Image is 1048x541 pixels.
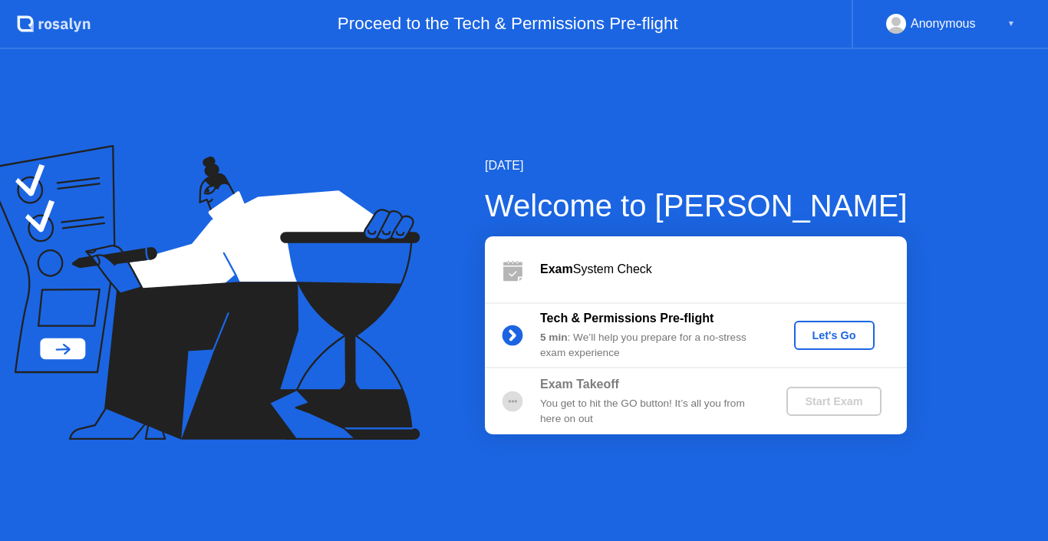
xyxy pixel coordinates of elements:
[540,330,761,361] div: : We’ll help you prepare for a no-stress exam experience
[911,14,976,34] div: Anonymous
[485,157,908,175] div: [DATE]
[540,378,619,391] b: Exam Takeoff
[793,395,875,407] div: Start Exam
[540,260,907,279] div: System Check
[1007,14,1015,34] div: ▼
[540,262,573,275] b: Exam
[800,329,868,341] div: Let's Go
[540,396,761,427] div: You get to hit the GO button! It’s all you from here on out
[485,183,908,229] div: Welcome to [PERSON_NAME]
[540,312,713,325] b: Tech & Permissions Pre-flight
[540,332,568,343] b: 5 min
[786,387,881,416] button: Start Exam
[794,321,875,350] button: Let's Go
